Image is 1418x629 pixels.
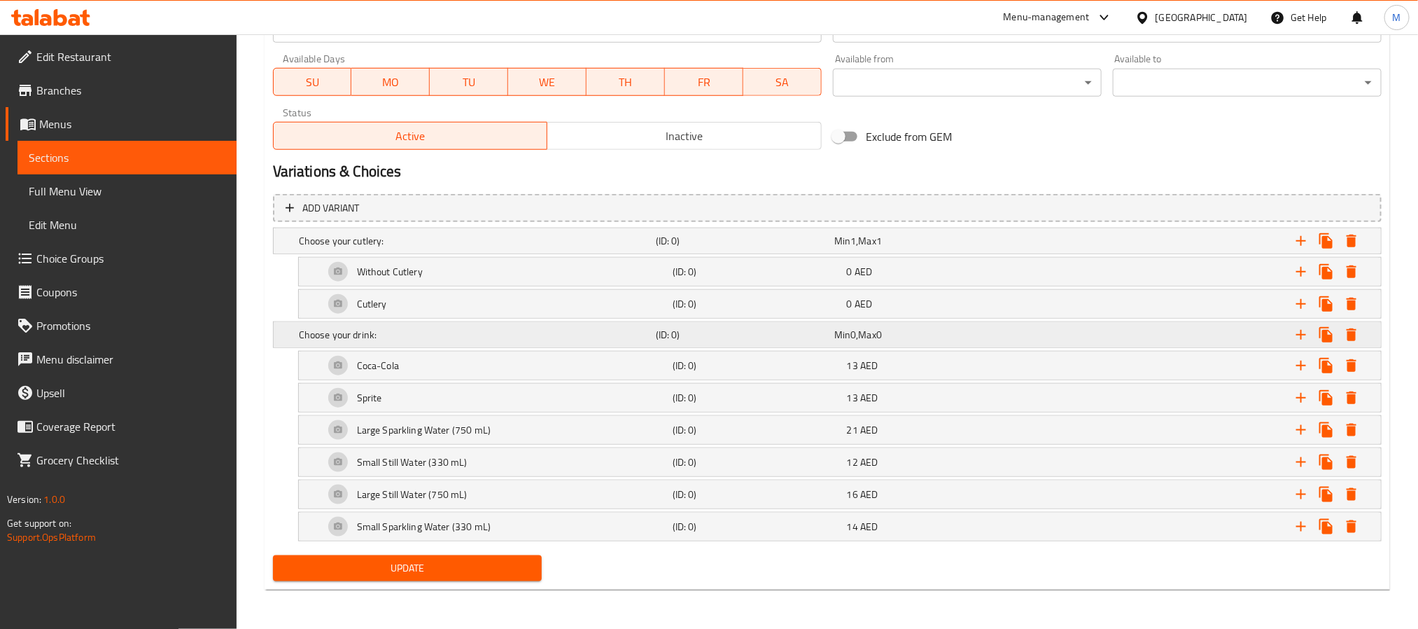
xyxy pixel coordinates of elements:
span: Sections [29,149,225,166]
span: Promotions [36,317,225,334]
div: Menu-management [1004,9,1090,26]
span: Update [284,560,531,577]
div: Expand [299,513,1381,541]
button: Delete Choose your cutlery: [1339,228,1364,254]
h5: (ID: 0) [673,455,841,469]
div: ​ [1113,69,1382,97]
h5: (ID: 0) [673,488,841,502]
button: Update [273,555,542,581]
button: Inactive [547,122,822,150]
span: AED [855,295,872,313]
span: Coupons [36,284,225,300]
button: TH [587,68,665,96]
span: AED [860,421,878,439]
button: SA [743,68,822,96]
a: Sections [17,141,237,174]
span: Max [859,232,876,250]
span: Inactive [553,126,816,146]
span: Exclude from GEM [866,128,953,145]
span: 14 [847,518,858,536]
span: Min [834,232,850,250]
span: AED [855,263,872,281]
span: SU [279,72,346,92]
button: Delete Small Sparkling Water (330 mL) [1339,514,1364,539]
div: Expand [299,448,1381,476]
h5: (ID: 0) [656,328,829,342]
button: Clone new choice [1314,450,1339,475]
button: Delete Small Still Water (330 mL) [1339,450,1364,475]
a: Grocery Checklist [6,443,237,477]
span: AED [860,389,878,407]
h5: Sprite [357,391,382,405]
h5: Choose your drink: [299,328,650,342]
h5: (ID: 0) [673,423,841,437]
div: Expand [299,258,1381,286]
button: Active [273,122,548,150]
button: Clone new choice [1314,385,1339,410]
span: Min [834,326,850,344]
button: Clone new choice [1314,514,1339,539]
button: Delete Without Cutlery [1339,259,1364,284]
button: Clone choice group [1314,322,1339,347]
div: Expand [274,322,1381,347]
span: Grocery Checklist [36,452,225,469]
button: Add variant [273,194,1382,223]
span: Menus [39,116,225,132]
button: Clone new choice [1314,353,1339,378]
span: 0 [876,326,882,344]
span: 1.0.0 [43,490,65,509]
h5: (ID: 0) [656,234,829,248]
div: [GEOGRAPHIC_DATA] [1156,10,1248,25]
button: Delete Sprite [1339,385,1364,410]
span: 0 [847,295,852,313]
button: Add new choice group [1289,228,1314,254]
span: Version: [7,490,41,509]
a: Edit Restaurant [6,40,237,74]
div: Expand [299,416,1381,444]
h5: Small Sparkling Water (330 mL) [357,520,491,534]
span: FR [671,72,738,92]
button: Add new choice [1289,450,1314,475]
a: Coupons [6,275,237,309]
span: 13 [847,389,858,407]
h5: Small Still Water (330 mL) [357,455,468,469]
span: MO [357,72,424,92]
div: Expand [299,352,1381,380]
span: 12 [847,453,858,471]
div: Expand [299,481,1381,509]
span: Menu disclaimer [36,351,225,368]
h5: Cutlery [357,297,387,311]
h5: Choose your cutlery: [299,234,650,248]
a: Full Menu View [17,174,237,208]
button: Delete Large Sparkling Water (750 mL) [1339,417,1364,443]
span: Edit Restaurant [36,48,225,65]
button: Add new choice [1289,417,1314,443]
span: AED [860,518,878,536]
button: Delete Large Still Water (750 mL) [1339,482,1364,507]
span: 0 [847,263,852,281]
button: Add new choice [1289,291,1314,317]
a: Edit Menu [17,208,237,242]
a: Support.OpsPlatform [7,528,96,546]
h5: Large Still Water (750 mL) [357,488,468,502]
span: Active [279,126,542,146]
div: ​ [833,69,1102,97]
span: Full Menu View [29,183,225,200]
span: TH [592,72,659,92]
span: 1 [850,232,856,250]
span: 13 [847,357,858,375]
span: Edit Menu [29,216,225,233]
h5: Coca-Cola [357,359,399,373]
button: Add new choice [1289,353,1314,378]
div: , [834,234,1007,248]
span: TU [435,72,503,92]
button: WE [508,68,587,96]
a: Coverage Report [6,410,237,443]
span: Get support on: [7,514,71,532]
span: Coverage Report [36,418,225,435]
span: M [1393,10,1401,25]
span: Branches [36,82,225,99]
button: Clone choice group [1314,228,1339,254]
button: Add new choice [1289,514,1314,539]
span: AED [860,453,878,471]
